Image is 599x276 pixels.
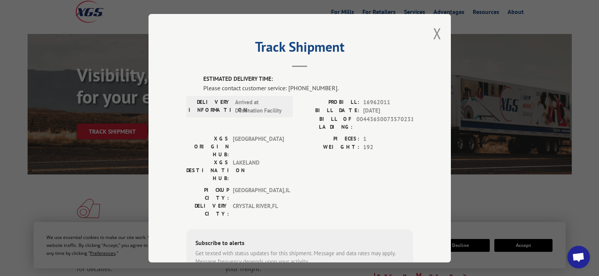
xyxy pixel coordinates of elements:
label: BILL OF LADING: [300,115,353,131]
h2: Track Shipment [186,42,413,56]
span: 1 [363,134,413,143]
label: DELIVERY CITY: [186,202,229,217]
span: 00443650073570231 [356,115,413,131]
span: 16962011 [363,98,413,106]
label: PICKUP CITY: [186,186,229,202]
label: XGS DESTINATION HUB: [186,158,229,182]
span: 192 [363,143,413,152]
button: Close modal [433,23,441,43]
span: [DATE] [363,106,413,115]
div: Please contact customer service: [PHONE_NUMBER]. [203,83,413,92]
div: Get texted with status updates for this shipment. Message and data rates may apply. Message frequ... [195,249,404,266]
label: XGS ORIGIN HUB: [186,134,229,158]
div: Open chat [567,246,590,268]
span: Arrived at Destination Facility [235,98,286,115]
span: [GEOGRAPHIC_DATA] , IL [233,186,284,202]
label: PROBILL: [300,98,359,106]
label: WEIGHT: [300,143,359,152]
span: [GEOGRAPHIC_DATA] [233,134,284,158]
label: PIECES: [300,134,359,143]
span: LAKELAND [233,158,284,182]
span: CRYSTAL RIVER , FL [233,202,284,217]
label: BILL DATE: [300,106,359,115]
div: Subscribe to alerts [195,238,404,249]
label: DELIVERY INFORMATION: [189,98,231,115]
label: ESTIMATED DELIVERY TIME: [203,75,413,83]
